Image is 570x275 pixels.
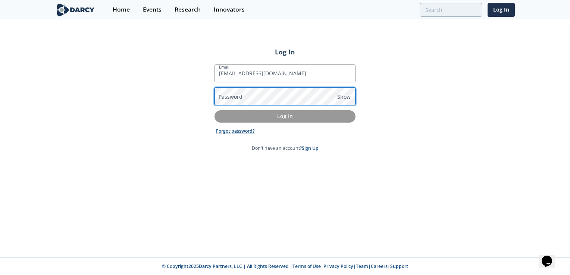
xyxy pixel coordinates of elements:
p: Don't have an account? [252,145,319,152]
a: Support [390,263,408,269]
p: © Copyright 2025 Darcy Partners, LLC | All Rights Reserved | | | | | [27,263,543,270]
a: Forgot password? [216,128,255,135]
label: Email [219,64,229,70]
label: Password [219,93,242,101]
a: Team [356,263,368,269]
span: Show [337,93,351,101]
p: Log In [220,112,350,120]
div: Innovators [214,7,245,13]
a: Terms of Use [292,263,321,269]
h2: Log In [214,47,356,57]
a: Log In [488,3,515,17]
img: logo-wide.svg [55,3,96,16]
a: Sign Up [302,145,319,151]
div: Research [175,7,201,13]
a: Privacy Policy [323,263,353,269]
button: Log In [214,110,356,123]
div: Events [143,7,162,13]
iframe: chat widget [539,245,563,268]
div: Home [113,7,130,13]
a: Careers [371,263,388,269]
input: Advanced Search [420,3,482,17]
